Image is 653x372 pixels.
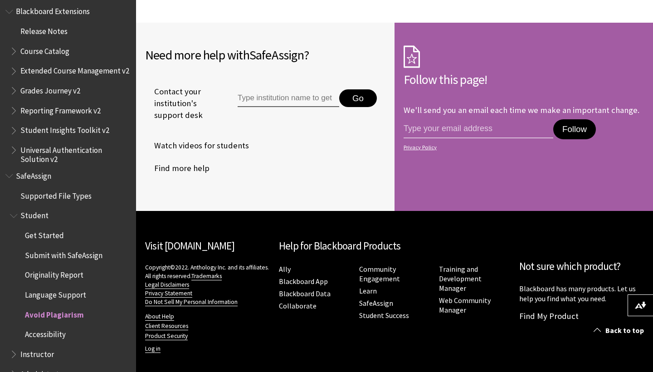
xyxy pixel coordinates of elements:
span: Universal Authentication Solution v2 [20,142,130,164]
h2: Follow this page! [404,70,644,89]
span: SafeAssign [16,168,51,181]
a: Find more help [145,162,210,175]
a: Client Resources [145,322,188,330]
span: Contact your institution's support desk [145,86,217,122]
a: Ally [279,264,291,274]
span: Instructor [20,347,54,359]
a: Trademarks [191,272,222,280]
p: Blackboard has many products. Let us help you find what you need. [519,284,644,304]
a: Watch videos for students [145,139,249,152]
a: Privacy Policy [404,144,641,151]
span: Grades Journey v2 [20,83,80,95]
span: Language Support [25,287,86,299]
span: SafeAssign [249,47,304,63]
span: Student [20,208,49,220]
p: We'll send you an email each time we make an important change. [404,105,639,115]
input: email address [404,119,553,138]
h2: Need more help with ? [145,45,385,64]
span: Supported File Types [20,188,92,201]
h2: Help for Blackboard Products [279,238,510,254]
a: Student Success [359,311,409,320]
a: Do Not Sell My Personal Information [145,298,238,306]
span: Student Insights Toolkit v2 [20,123,109,135]
button: Follow [553,119,596,139]
span: Accessibility [25,327,66,339]
a: Legal Disclaimers [145,281,189,289]
a: Web Community Manager [439,296,491,315]
input: Type institution name to get support [238,89,339,108]
span: Get Started [25,228,64,240]
a: SafeAssign [359,299,393,308]
a: Back to top [587,322,653,339]
span: Blackboard Extensions [16,4,90,16]
p: Copyright©2022. Anthology Inc. and its affiliates. All rights reserved. [145,263,270,306]
span: Reporting Framework v2 [20,103,101,115]
a: Learn [359,286,377,296]
a: Visit [DOMAIN_NAME] [145,239,234,252]
a: Community Engagement [359,264,400,284]
a: Product Security [145,332,188,340]
a: Find My Product [519,311,579,321]
h2: Not sure which product? [519,259,644,274]
span: Originality Report [25,268,83,280]
a: Training and Development Manager [439,264,482,293]
span: Submit with SafeAssign [25,248,102,260]
img: Subscription Icon [404,45,420,68]
a: Blackboard App [279,277,328,286]
a: Blackboard Data [279,289,331,299]
nav: Book outline for Blackboard Extensions [5,4,131,164]
span: Extended Course Management v2 [20,64,129,76]
button: Go [339,89,377,108]
span: Release Notes [20,24,68,36]
span: Course Catalog [20,44,69,56]
a: Log in [145,345,161,353]
a: Collaborate [279,301,317,311]
a: About Help [145,313,174,321]
a: Privacy Statement [145,289,192,298]
span: Avoid Plagiarism [25,307,84,319]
